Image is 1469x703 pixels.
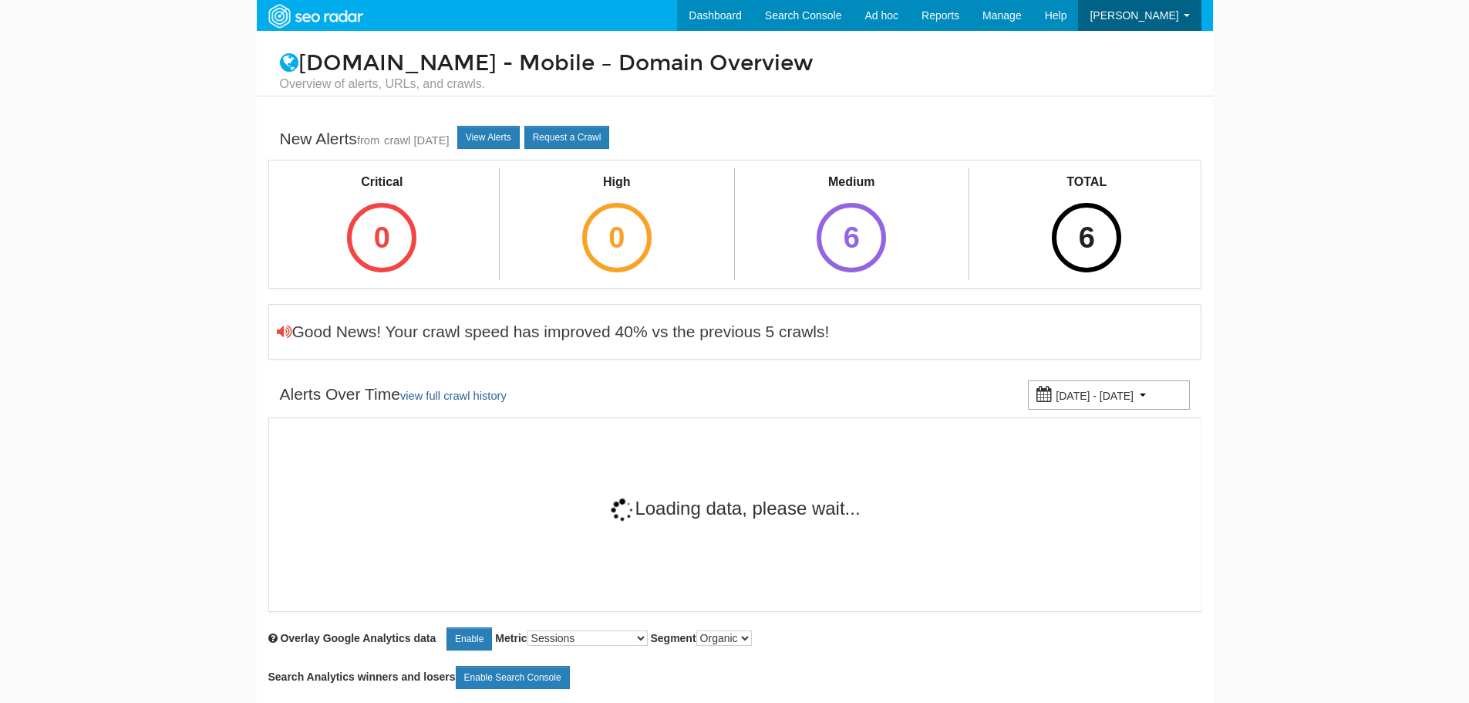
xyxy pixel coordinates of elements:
div: TOTAL [1038,174,1135,191]
select: Metric [527,630,648,646]
div: New Alerts [280,127,450,152]
span: Search Console [765,9,842,22]
small: Overview of alerts, URLs, and crawls. [280,76,1190,93]
a: Enable [446,627,492,651]
span: Reports [921,9,959,22]
a: crawl [DATE] [384,134,450,147]
span: [PERSON_NAME] [1090,9,1178,22]
div: 0 [582,203,652,272]
div: 6 [817,203,886,272]
label: Segment [650,630,751,646]
span: Help [1045,9,1067,22]
select: Segment [696,630,752,646]
h1: [DOMAIN_NAME] - Mobile – Domain Overview [268,52,1201,93]
div: High [568,174,665,191]
small: from [357,134,379,147]
div: Good News! Your crawl speed has improved 40% vs the previous 5 crawls! [277,320,830,343]
a: View Alerts [457,126,520,149]
small: [DATE] - [DATE] [1056,390,1134,402]
span: Overlay chart with Google Analytics data [280,632,436,644]
div: Critical [333,174,430,191]
a: Request a Crawl [524,126,610,149]
div: Medium [803,174,900,191]
div: 0 [347,203,416,272]
img: SEORadar [262,2,369,30]
span: Ad hoc [864,9,898,22]
img: 11-4dc14fe5df68d2ae899e237faf9264d6df02605dd655368cb856cd6ce75c7573.gif [610,498,635,522]
a: view full crawl history [400,390,507,402]
div: 6 [1052,203,1121,272]
span: Loading data, please wait... [610,498,860,519]
label: Metric [495,630,647,646]
div: Alerts Over Time [280,383,507,407]
label: Search Analytics winners and losers [268,666,570,689]
a: Enable Search Console [456,666,570,689]
span: Manage [982,9,1022,22]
